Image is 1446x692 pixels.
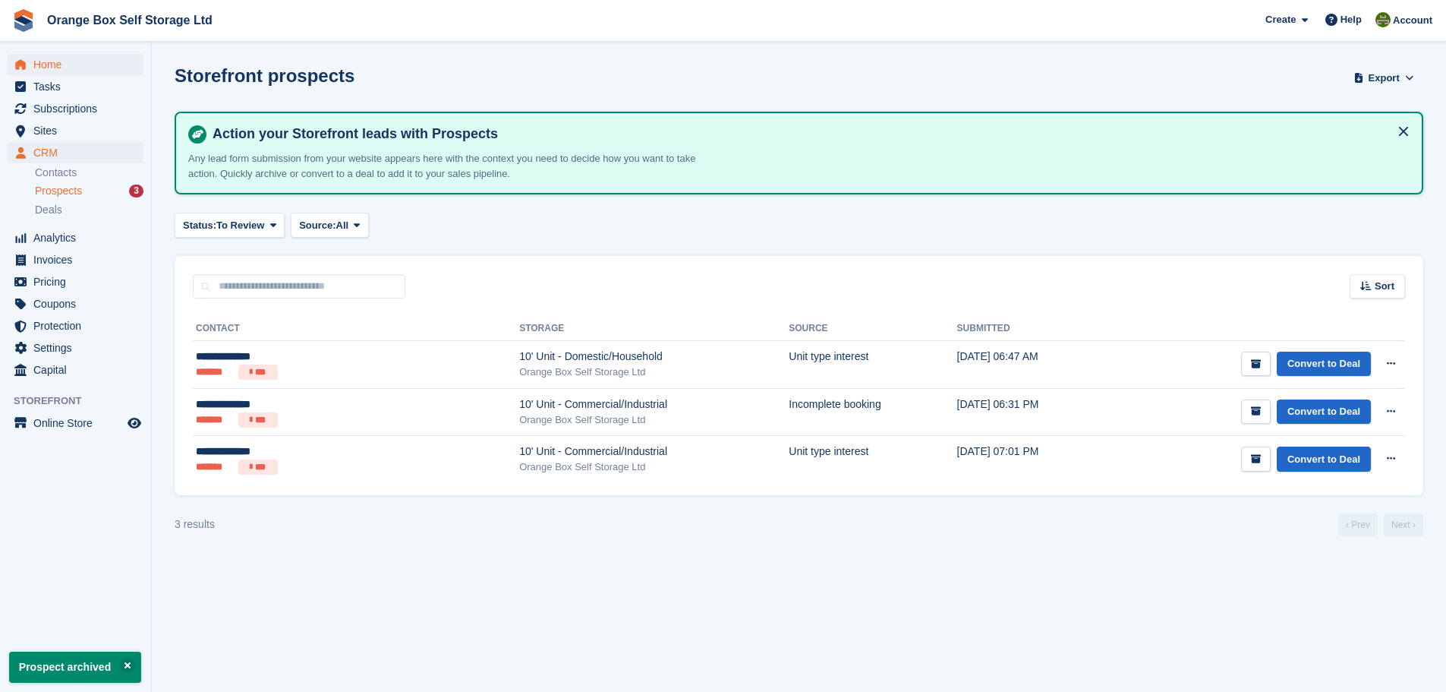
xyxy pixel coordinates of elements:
span: Protection [33,315,124,337]
div: Orange Box Self Storage Ltd [519,460,789,475]
td: Incomplete booking [789,388,956,436]
img: Pippa White [1375,12,1391,27]
span: To Review [216,218,264,233]
span: Status: [183,218,216,233]
td: Unit type interest [789,436,956,483]
button: Export [1350,65,1417,90]
a: menu [8,337,143,359]
td: [DATE] 06:31 PM [957,388,1107,436]
span: Storefront [14,393,151,409]
th: Contact [193,317,519,341]
a: menu [8,271,143,292]
span: All [336,218,349,233]
a: Convert to Deal [1277,352,1371,377]
span: CRM [33,142,124,163]
span: Home [33,54,124,75]
div: 3 results [175,517,215,532]
a: Prospects 3 [35,183,143,199]
span: Sites [33,120,124,141]
span: Subscriptions [33,98,124,119]
a: menu [8,54,143,75]
a: Previous [1338,513,1378,536]
a: menu [8,142,143,163]
span: Online Store [33,412,124,434]
a: Next [1384,513,1423,536]
span: Settings [33,337,124,359]
span: Sort [1375,279,1394,294]
span: Source: [299,218,336,233]
div: 3 [129,185,143,197]
span: Analytics [33,227,124,248]
th: Source [789,317,956,341]
span: Prospects [35,184,82,198]
span: Account [1393,13,1432,28]
span: Coupons [33,293,124,314]
a: menu [8,249,143,270]
a: menu [8,227,143,248]
h1: Storefront prospects [175,65,354,86]
p: Any lead form submission from your website appears here with the context you need to decide how y... [188,151,720,181]
span: Pricing [33,271,124,292]
a: menu [8,120,143,141]
button: Source: All [291,213,369,238]
a: Orange Box Self Storage Ltd [41,8,219,33]
span: Deals [35,203,62,217]
div: 10' Unit - Commercial/Industrial [519,444,789,460]
a: menu [8,315,143,337]
a: Contacts [35,166,143,180]
a: menu [8,98,143,119]
span: Export [1369,71,1400,86]
div: 10' Unit - Commercial/Industrial [519,397,789,412]
img: stora-icon-8386f47178a22dfd0bd8f6a31ec36ba5ce8667c1dd55bd0f319d3a0aa187defe.svg [12,9,35,32]
a: menu [8,412,143,434]
span: Invoices [33,249,124,270]
td: [DATE] 07:01 PM [957,436,1107,483]
a: menu [8,76,143,97]
div: 10' Unit - Domestic/Household [519,349,789,365]
p: Prospect archived [9,652,141,683]
span: Tasks [33,76,124,97]
div: Orange Box Self Storage Ltd [519,365,789,380]
button: Status: To Review [175,213,285,238]
td: [DATE] 06:47 AM [957,341,1107,389]
div: Orange Box Self Storage Ltd [519,412,789,428]
th: Storage [519,317,789,341]
h4: Action your Storefront leads with Prospects [206,125,1410,143]
span: Help [1340,12,1362,27]
a: Convert to Deal [1277,400,1371,425]
a: Convert to Deal [1277,447,1371,472]
a: menu [8,293,143,314]
nav: Page [1335,513,1426,536]
a: Preview store [125,414,143,432]
td: Unit type interest [789,341,956,389]
th: Submitted [957,317,1107,341]
a: menu [8,359,143,381]
a: Deals [35,202,143,218]
span: Create [1265,12,1296,27]
span: Capital [33,359,124,381]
